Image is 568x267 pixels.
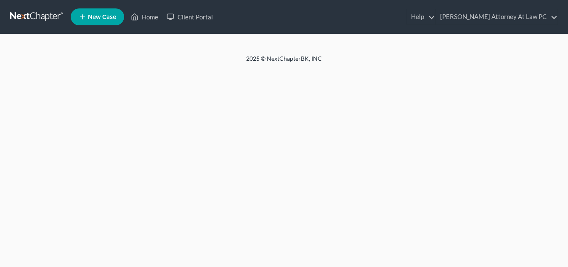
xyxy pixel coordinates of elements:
a: Client Portal [162,9,217,24]
new-legal-case-button: New Case [71,8,124,25]
a: Help [407,9,435,24]
a: [PERSON_NAME] Attorney At Law PC [436,9,557,24]
div: 2025 © NextChapterBK, INC [44,54,524,70]
a: Home [127,9,162,24]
